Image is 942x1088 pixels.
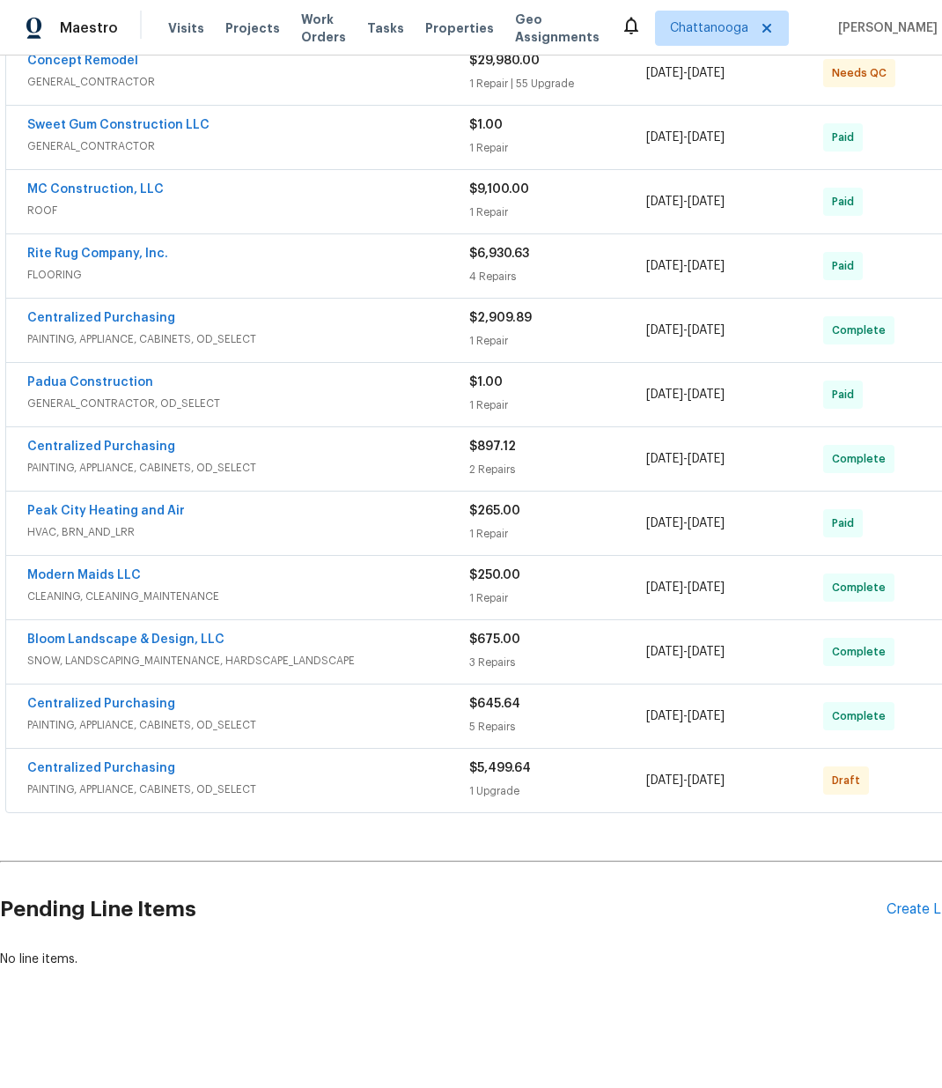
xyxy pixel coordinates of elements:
[646,710,683,722] span: [DATE]
[469,569,520,581] span: $250.00
[469,248,529,260] span: $6,930.63
[469,589,646,607] div: 1 Repair
[688,324,725,337] span: [DATE]
[425,19,494,37] span: Properties
[688,517,725,529] span: [DATE]
[469,782,646,800] div: 1 Upgrade
[27,183,164,196] a: MC Construction, LLC
[27,440,175,453] a: Centralized Purchasing
[27,459,469,477] span: PAINTING, APPLIANCE, CABINETS, OD_SELECT
[469,75,646,93] div: 1 Repair | 55 Upgrade
[27,312,175,324] a: Centralized Purchasing
[646,453,683,465] span: [DATE]
[688,389,725,401] span: [DATE]
[27,652,469,670] span: SNOW, LANDSCAPING_MAINTENANCE, HARDSCAPE_LANDSCAPE
[469,698,520,710] span: $645.64
[469,762,531,774] span: $5,499.64
[646,707,725,725] span: -
[832,579,893,596] span: Complete
[646,260,683,272] span: [DATE]
[646,131,683,144] span: [DATE]
[469,204,646,221] div: 1 Repair
[27,266,469,284] span: FLOORING
[646,386,725,403] span: -
[27,781,469,798] span: PAINTING, APPLIANCE, CABINETS, OD_SELECT
[646,772,725,789] span: -
[27,330,469,348] span: PAINTING, APPLIANCE, CABINETS, OD_SELECT
[832,257,861,275] span: Paid
[646,517,683,529] span: [DATE]
[27,73,469,91] span: GENERAL_CONTRACTOR
[27,137,469,155] span: GENERAL_CONTRACTOR
[646,646,683,658] span: [DATE]
[831,19,938,37] span: [PERSON_NAME]
[60,19,118,37] span: Maestro
[515,11,600,46] span: Geo Assignments
[832,129,861,146] span: Paid
[469,396,646,414] div: 1 Repair
[469,718,646,736] div: 5 Repairs
[646,514,725,532] span: -
[646,196,683,208] span: [DATE]
[688,260,725,272] span: [DATE]
[646,257,725,275] span: -
[469,376,503,389] span: $1.00
[646,64,725,82] span: -
[469,461,646,478] div: 2 Repairs
[27,633,224,646] a: Bloom Landscape & Design, LLC
[646,67,683,79] span: [DATE]
[27,202,469,219] span: ROOF
[469,312,532,324] span: $2,909.89
[832,322,893,339] span: Complete
[646,774,683,787] span: [DATE]
[27,119,210,131] a: Sweet Gum Construction LLC
[646,389,683,401] span: [DATE]
[646,193,725,211] span: -
[646,450,725,468] span: -
[469,139,646,157] div: 1 Repair
[27,716,469,734] span: PAINTING, APPLIANCE, CABINETS, OD_SELECT
[646,579,725,596] span: -
[27,248,168,260] a: Rite Rug Company, Inc.
[168,19,204,37] span: Visits
[646,129,725,146] span: -
[367,22,404,34] span: Tasks
[27,376,153,389] a: Padua Construction
[27,588,469,605] span: CLEANING, CLEANING_MAINTENANCE
[469,55,540,67] span: $29,980.00
[27,505,185,517] a: Peak City Heating and Air
[301,11,346,46] span: Work Orders
[469,268,646,285] div: 4 Repairs
[832,450,893,468] span: Complete
[670,19,748,37] span: Chattanooga
[27,523,469,541] span: HVAC, BRN_AND_LRR
[832,643,893,661] span: Complete
[688,774,725,787] span: [DATE]
[225,19,280,37] span: Projects
[469,119,503,131] span: $1.00
[27,762,175,774] a: Centralized Purchasing
[688,453,725,465] span: [DATE]
[469,183,529,196] span: $9,100.00
[646,322,725,339] span: -
[27,55,138,67] a: Concept Remodel
[27,569,141,581] a: Modern Maids LLC
[688,710,725,722] span: [DATE]
[27,698,175,710] a: Centralized Purchasing
[832,707,893,725] span: Complete
[832,772,867,789] span: Draft
[469,440,516,453] span: $897.12
[688,646,725,658] span: [DATE]
[832,386,861,403] span: Paid
[646,324,683,337] span: [DATE]
[469,525,646,543] div: 1 Repair
[469,505,520,517] span: $265.00
[688,67,725,79] span: [DATE]
[688,196,725,208] span: [DATE]
[469,633,520,646] span: $675.00
[646,581,683,594] span: [DATE]
[832,193,861,211] span: Paid
[27,395,469,412] span: GENERAL_CONTRACTOR, OD_SELECT
[832,514,861,532] span: Paid
[469,654,646,671] div: 3 Repairs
